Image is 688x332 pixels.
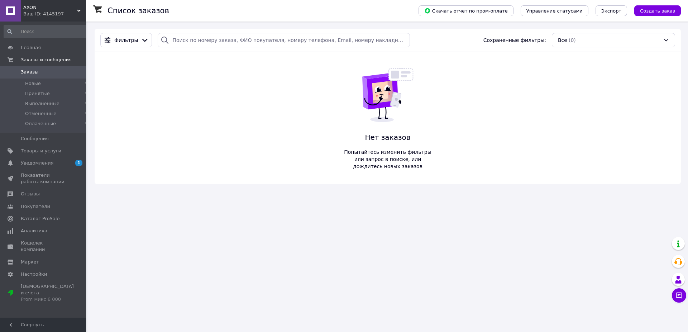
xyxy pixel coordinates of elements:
[4,25,89,38] input: Поиск
[21,203,50,210] span: Покупатели
[158,33,410,47] input: Поиск по номеру заказа, ФИО покупателя, номеру телефона, Email, номеру накладной
[627,8,681,13] a: Создать заказ
[85,80,88,87] span: 0
[21,148,61,154] span: Товары и услуги
[85,100,88,107] span: 0
[25,110,56,117] span: Отмененные
[21,136,49,142] span: Сообщения
[23,11,86,17] div: Ваш ID: 4145197
[601,8,621,14] span: Экспорт
[340,148,435,170] span: Попытайтесь изменить фильтры или запрос в поиске, или дождитесь новых заказов
[424,8,508,14] span: Скачать отчет по пром-оплате
[526,8,583,14] span: Управление статусами
[483,37,546,44] span: Сохраненные фильтры:
[21,259,39,265] span: Маркет
[23,4,77,11] span: AXON
[634,5,681,16] button: Создать заказ
[521,5,588,16] button: Управление статусами
[25,90,50,97] span: Принятые
[672,288,686,303] button: Чат с покупателем
[569,37,576,43] span: (0)
[21,44,41,51] span: Главная
[21,172,66,185] span: Показатели работы компании
[340,132,435,143] span: Нет заказов
[558,37,567,44] span: Все
[25,80,41,87] span: Новые
[85,110,88,117] span: 0
[75,160,82,166] span: 1
[21,240,66,253] span: Кошелек компании
[85,90,88,97] span: 0
[107,6,169,15] h1: Список заказов
[114,37,138,44] span: Фильтры
[21,191,40,197] span: Отзывы
[21,57,72,63] span: Заказы и сообщения
[21,215,59,222] span: Каталог ProSale
[21,283,74,303] span: [DEMOGRAPHIC_DATA] и счета
[25,120,56,127] span: Оплаченные
[21,69,38,75] span: Заказы
[21,228,47,234] span: Аналитика
[21,271,47,278] span: Настройки
[21,160,53,166] span: Уведомления
[85,120,88,127] span: 0
[25,100,59,107] span: Выполненные
[419,5,513,16] button: Скачать отчет по пром-оплате
[640,8,675,14] span: Создать заказ
[21,296,74,303] div: Prom микс 6 000
[596,5,627,16] button: Экспорт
